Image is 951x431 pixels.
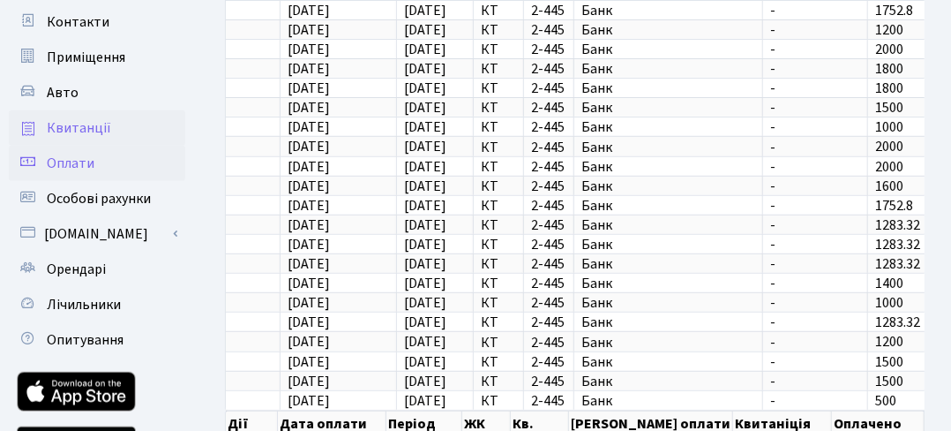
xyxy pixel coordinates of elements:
span: Банк [581,315,755,329]
span: - [770,81,860,95]
span: Банк [581,160,755,174]
span: КТ [481,394,516,408]
span: КТ [481,23,516,37]
span: КТ [481,238,516,252]
span: [DATE] [404,215,446,235]
span: [DATE] [288,117,330,137]
span: [DATE] [404,177,446,196]
span: - [770,199,860,213]
span: 2-445 [531,23,566,37]
span: Банк [581,62,755,76]
a: Лічильники [9,287,185,322]
span: Контакти [47,12,109,32]
span: 2000 [875,157,903,177]
span: 1400 [875,274,903,293]
span: - [770,120,860,134]
span: КТ [481,81,516,95]
span: 1200 [875,20,903,40]
span: Банк [581,81,755,95]
span: КТ [481,140,516,155]
span: 2-445 [531,296,566,310]
span: [DATE] [404,117,446,137]
span: [DATE] [404,333,446,352]
span: - [770,23,860,37]
span: [DATE] [288,1,330,20]
span: - [770,394,860,408]
span: - [770,336,860,350]
span: [DATE] [288,274,330,293]
span: [DATE] [404,138,446,157]
span: КТ [481,120,516,134]
span: - [770,315,860,329]
span: Банк [581,4,755,18]
span: 2-445 [531,276,566,291]
span: [DATE] [288,254,330,274]
span: [DATE] [288,372,330,391]
span: [DATE] [288,391,330,411]
span: [DATE] [288,98,330,117]
span: [DATE] [404,372,446,391]
span: [DATE] [288,79,330,98]
span: - [770,374,860,389]
span: 1283.32 [875,254,920,274]
span: КТ [481,315,516,329]
span: 2-445 [531,355,566,369]
span: [DATE] [404,352,446,372]
span: Лічильники [47,295,121,314]
span: 2-445 [531,42,566,57]
a: Авто [9,75,185,110]
span: 2-445 [531,315,566,329]
a: Опитування [9,322,185,358]
span: [DATE] [288,177,330,196]
a: Особові рахунки [9,181,185,216]
span: 1000 [875,117,903,137]
span: - [770,179,860,193]
span: 2-445 [531,238,566,252]
a: Квитанції [9,110,185,146]
span: - [770,4,860,18]
span: [DATE] [404,79,446,98]
span: [DATE] [404,157,446,177]
span: [DATE] [404,98,446,117]
span: 1200 [875,333,903,352]
span: 2-445 [531,4,566,18]
span: [DATE] [404,40,446,59]
span: 1752.8 [875,196,913,215]
a: Приміщення [9,40,185,75]
span: Особові рахунки [47,189,151,208]
span: 1500 [875,372,903,391]
span: 2000 [875,40,903,59]
span: [DATE] [288,215,330,235]
span: КТ [481,257,516,271]
span: - [770,296,860,310]
span: КТ [481,4,516,18]
span: - [770,160,860,174]
span: КТ [481,336,516,350]
span: 2-445 [531,101,566,115]
a: [DOMAIN_NAME] [9,216,185,252]
span: Банк [581,218,755,232]
span: Опитування [47,330,124,350]
span: 2-445 [531,62,566,76]
span: 1283.32 [875,313,920,332]
span: КТ [481,101,516,115]
span: [DATE] [404,196,446,215]
span: [DATE] [288,293,330,313]
span: - [770,257,860,271]
span: 1752.8 [875,1,913,20]
span: 1500 [875,352,903,372]
span: - [770,101,860,115]
span: 1800 [875,79,903,98]
span: 1800 [875,59,903,79]
span: 2-445 [531,394,566,408]
a: Оплати [9,146,185,181]
span: [DATE] [404,293,446,313]
span: - [770,140,860,155]
span: Банк [581,257,755,271]
span: Банк [581,336,755,350]
span: Банк [581,374,755,389]
span: Банк [581,238,755,252]
span: Банк [581,179,755,193]
span: - [770,355,860,369]
span: Орендарі [47,260,106,279]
